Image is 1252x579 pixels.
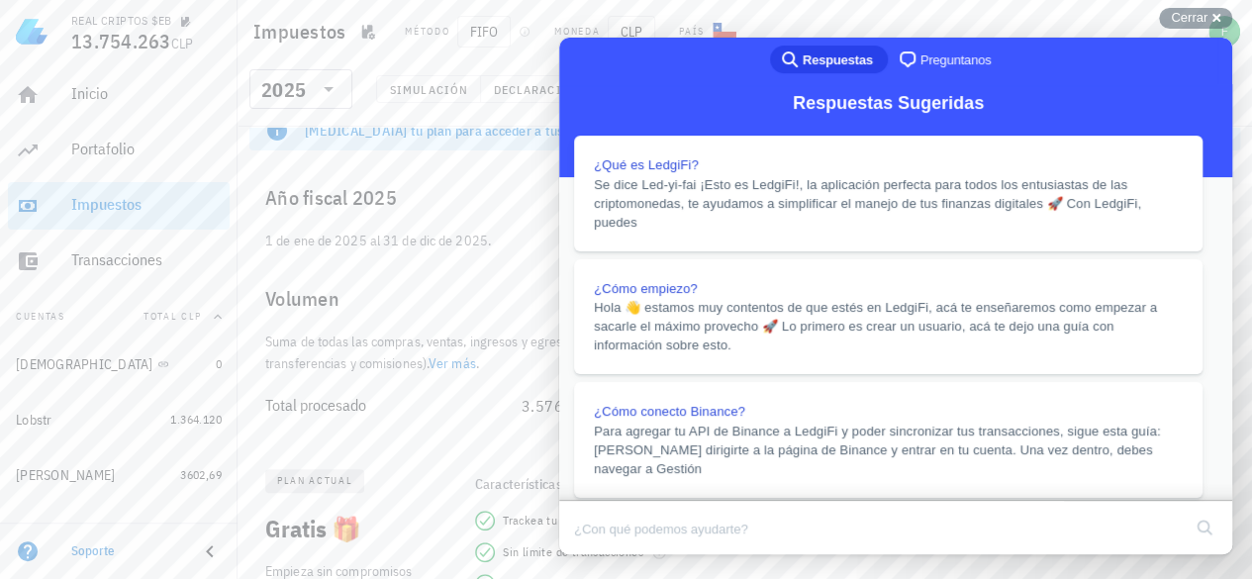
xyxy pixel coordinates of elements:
div: Año fiscal 2025 [249,166,685,230]
iframe: Help Scout Beacon - Live Chat, Contact Form, and Knowledge Base [559,38,1232,554]
a: Coin Ex [8,507,230,554]
a: Lobstr 1.364.120 [8,396,230,443]
div: País [679,24,705,40]
span: CLP [608,16,655,48]
a: Inicio [8,71,230,119]
span: 0 [216,356,222,371]
a: Portafolio [8,127,230,174]
span: Gratis 🎁 [265,513,361,544]
div: Método [405,24,449,40]
span: 1.364.120 [170,412,222,427]
div: [PERSON_NAME] [16,467,115,484]
button: Simulación [376,75,481,103]
div: 2025 [261,80,306,100]
div: Portafolio [71,140,222,158]
div: [DEMOGRAPHIC_DATA] [16,356,153,373]
span: CLP [171,35,194,52]
span: 3.576.137,48 [522,396,620,416]
button: CuentasTotal CLP [8,293,230,340]
a: Impuestos [8,182,230,230]
span: Sin límite de transacciones [503,542,643,562]
button: Declaración 2026 [481,75,622,103]
a: Ver más [429,354,476,372]
div: REAL CRIPTOS $EB [71,13,171,29]
a: [DEMOGRAPHIC_DATA] 0 [8,340,230,388]
div: 1 de ene de 2025 al 31 de dic de 2025. [249,230,685,267]
span: 3602,69 [180,467,222,482]
span: Declaración [493,82,580,97]
span: Cerrar [1171,10,1207,25]
div: Lobstr [16,412,52,429]
img: LedgiFi [16,16,48,48]
div: avatar [1208,16,1240,48]
div: Volumen [249,267,685,331]
span: [MEDICAL_DATA] tu plan para acceder a tus ganancias y reportes. [305,122,694,140]
div: Moneda [554,24,600,40]
div: Total procesado [265,396,522,415]
span: Simulación [389,82,468,97]
div: CL-icon [713,20,736,44]
div: Transacciones [71,250,222,269]
span: Trackea tu portafolio [503,511,612,531]
div: Soporte [71,543,182,559]
a: [PERSON_NAME] 3602,69 [8,451,230,499]
span: 13.754.263 [71,28,171,54]
div: 2025 [249,69,352,109]
a: Transacciones [8,238,230,285]
button: Cerrar [1159,8,1232,29]
div: Inicio [71,84,222,103]
h1: Impuestos [253,16,353,48]
span: Total CLP [144,310,202,323]
div: Impuestos [71,195,222,214]
span: FIFO [457,16,511,48]
div: Suma de todas las compras, ventas, ingresos y egresos (excluye transferencias y comisiones). . [249,331,685,374]
span: plan actual [277,469,352,493]
div: Coin Ex [16,523,58,539]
